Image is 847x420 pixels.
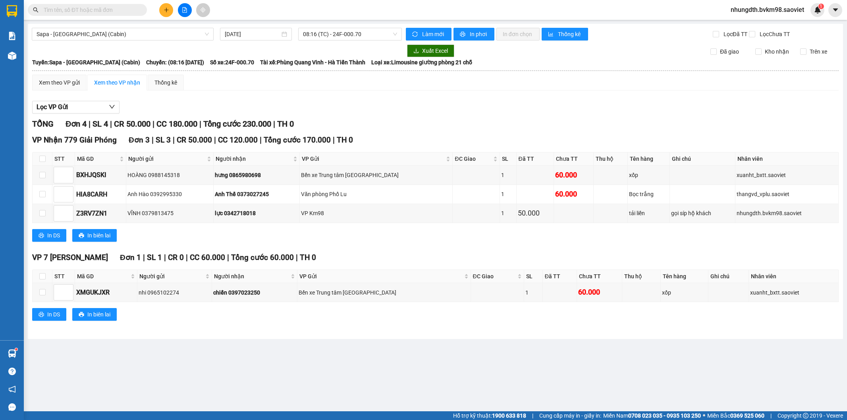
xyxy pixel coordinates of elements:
span: Người gửi [128,154,205,163]
span: In phơi [470,30,488,39]
span: CR 0 [168,253,184,262]
span: printer [79,312,84,318]
span: Người nhận [216,154,292,163]
span: Tài xế: Phùng Quang Vinh - Hà Tiến Thành [260,58,365,67]
span: Cung cấp máy in - giấy in: [539,411,601,420]
span: SL 3 [156,135,171,144]
div: Xem theo VP nhận [94,78,140,87]
span: copyright [803,413,808,418]
span: Đơn 3 [129,135,150,144]
button: printerIn phơi [453,28,494,40]
span: VP Gửi [302,154,444,163]
span: CR 50.000 [177,135,212,144]
span: printer [39,312,44,318]
span: Số xe: 24F-000.70 [210,58,254,67]
span: TH 0 [277,119,294,129]
strong: 0369 525 060 [730,412,764,419]
span: Đơn 1 [120,253,141,262]
th: Tên hàng [661,270,709,283]
button: plus [159,3,173,17]
span: | [89,119,91,129]
div: HIA8CARH [76,189,125,199]
span: sync [412,31,419,38]
div: Xem theo VP gửi [39,78,80,87]
td: Bến xe Trung tâm Lào Cai [300,166,453,185]
span: Đơn 4 [66,119,87,129]
div: Anh Hào 0392995330 [127,190,212,198]
button: bar-chartThống kê [542,28,588,40]
span: TỔNG [32,119,54,129]
span: SL 4 [93,119,108,129]
span: | [296,253,298,262]
div: BXHJQSKI [76,170,125,180]
div: XMGUKJXR [76,287,136,297]
span: notification [8,385,16,393]
td: VP Km98 [300,204,453,223]
div: lực 0342718018 [215,209,299,218]
div: Văn phòng Phố Lu [301,190,451,198]
div: xốp [629,171,669,179]
span: Người nhận [214,272,289,281]
span: caret-down [832,6,839,13]
span: Tổng cước 60.000 [231,253,294,262]
span: | [173,135,175,144]
span: Đã giao [717,47,742,56]
span: Hỗ trợ kỹ thuật: [453,411,526,420]
span: 1 [820,4,822,9]
sup: 1 [818,4,824,9]
div: Bến xe Trung tâm [GEOGRAPHIC_DATA] [301,171,451,179]
span: In biên lai [87,310,110,319]
td: BXHJQSKI [75,166,126,185]
th: Thu hộ [594,152,627,166]
span: aim [200,7,206,13]
span: file-add [182,7,187,13]
div: chiến 0397023250 [213,288,296,297]
th: SL [524,270,543,283]
th: Nhân viên [749,270,839,283]
button: In đơn chọn [496,28,540,40]
span: | [273,119,275,129]
div: Z3RV7ZN1 [76,208,125,218]
div: nhi 0965102274 [139,288,210,297]
div: nhungdth.bvkm98.saoviet [737,209,837,218]
span: | [770,411,772,420]
div: 1 [501,171,515,179]
div: 1 [501,190,515,198]
div: Anh Thế 0373027245 [215,190,299,198]
div: hưng 0865980698 [215,171,299,179]
span: | [186,253,188,262]
td: HIA8CARH [75,185,126,204]
span: 08:16 (TC) - 24F-000.70 [303,28,397,40]
th: STT [52,270,75,283]
img: solution-icon [8,32,16,40]
span: plus [164,7,169,13]
span: VP Nhận 779 Giải Phóng [32,135,117,144]
span: | [214,135,216,144]
span: | [227,253,229,262]
span: Mã GD [77,154,118,163]
div: VP Km98 [301,209,451,218]
th: Đã TT [543,270,577,283]
span: Sapa - Hà Nội (Cabin) [37,28,209,40]
span: Mã GD [77,272,129,281]
div: 1 [501,209,515,218]
div: 60.000 [555,170,592,181]
div: 50.000 [518,208,552,219]
span: nhungdth.bvkm98.saoviet [724,5,810,15]
strong: 1900 633 818 [492,412,526,419]
div: HOÀNG 0988145318 [127,171,212,179]
div: 60.000 [578,287,621,298]
span: question-circle [8,368,16,375]
button: downloadXuất Excel [407,44,454,57]
div: xốp [662,288,707,297]
td: Z3RV7ZN1 [75,204,126,223]
span: | [333,135,335,144]
th: Ghi chú [708,270,749,283]
button: aim [196,3,210,17]
div: gọi síp hộ khách [671,209,733,218]
div: Bến xe Trung tâm [GEOGRAPHIC_DATA] [299,288,469,297]
div: Thống kê [154,78,177,87]
span: printer [79,233,84,239]
span: ⚪️ [703,414,705,417]
span: Thống kê [558,30,582,39]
